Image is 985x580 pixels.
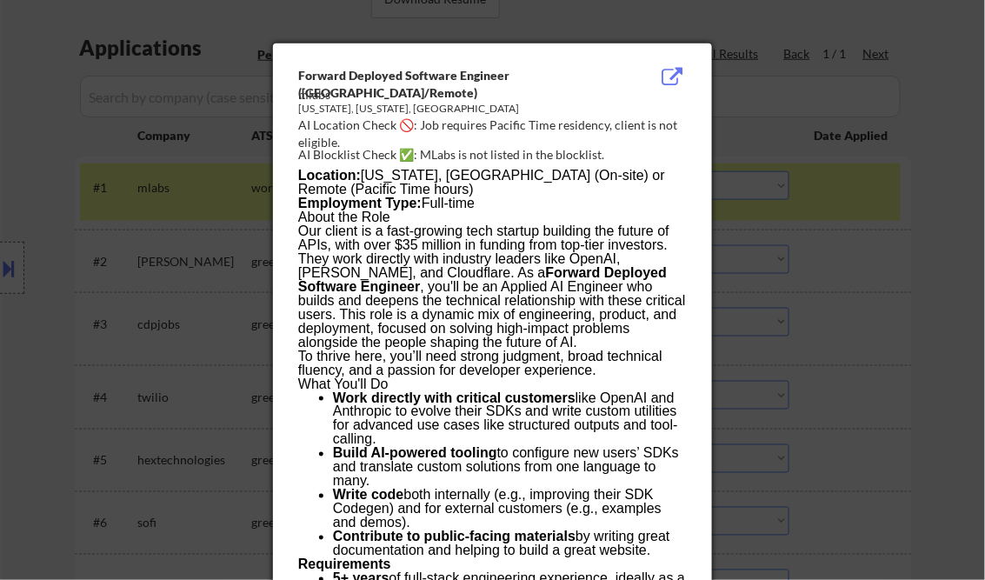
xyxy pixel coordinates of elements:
[298,169,686,197] p: [US_STATE], [GEOGRAPHIC_DATA] (On-site) or Remote (Pacific Time hours)
[298,224,686,350] p: Our client is a fast-growing tech startup building the future of APIs, with over $35 million in f...
[333,489,686,530] li: both internally (e.g., improving their SDK Codegen) and for external customers (e.g., examples an...
[333,391,686,447] li: like OpenAI and Anthropic to evolve their SDKs and write custom utilities for advanced use cases ...
[298,117,694,150] div: AI Location Check 🚫: Job requires Pacific Time residency, client is not eligible.
[333,446,497,461] strong: Build AI-powered tooling
[333,390,576,405] strong: Work directly with critical customers
[298,196,422,210] strong: Employment Type:
[298,210,686,224] h3: About the Role
[333,530,686,558] li: by writing great documentation and helping to build a great website.
[333,488,404,503] strong: Write code
[298,265,667,294] strong: Forward Deployed Software Engineer
[298,350,686,377] p: To thrive here, you’ll need strong judgment, broad technical fluency, and a passion for developer...
[298,102,599,117] div: [US_STATE], [US_STATE], [GEOGRAPHIC_DATA]
[333,447,686,489] li: to configure new users’ SDKs and translate custom solutions from one language to many.
[298,146,694,163] div: AI Blocklist Check ✅: MLabs is not listed in the blocklist.
[298,168,361,183] strong: Location:
[298,557,391,572] strong: Requirements
[298,197,686,210] p: Full-time
[298,67,599,101] div: Forward Deployed Software Engineer ([GEOGRAPHIC_DATA]/Remote)
[298,377,686,391] h3: What You'll Do
[333,530,576,544] strong: Contribute to public-facing materials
